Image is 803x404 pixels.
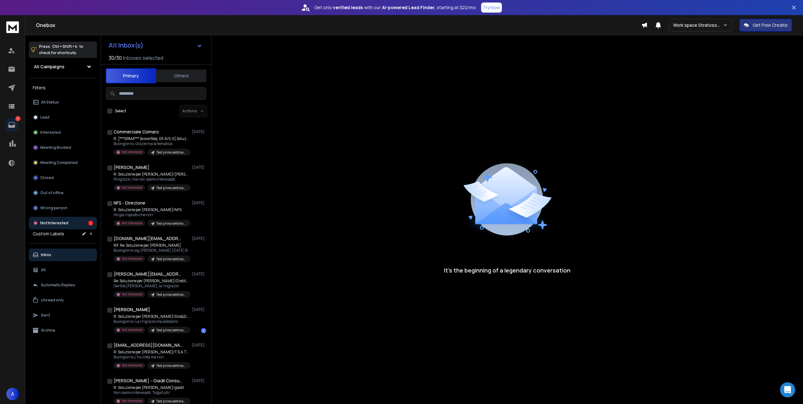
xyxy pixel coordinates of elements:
p: Automatic Replies [41,283,75,288]
button: Others [156,69,206,83]
p: Closed [40,175,54,180]
button: Unread only [29,294,97,306]
p: Ho gia risposto che non [114,212,189,217]
p: Inbox [41,252,51,257]
p: Not Interested [122,256,143,261]
p: [DATE] [192,236,206,241]
h1: [DOMAIN_NAME][EMAIL_ADDRESS][DOMAIN_NAME] [114,235,183,242]
h1: [PERSON_NAME] - Giadil Consulting Srl [114,378,183,384]
p: Get only with our starting at $22/mo [314,4,476,11]
button: Sent [29,309,97,322]
h3: Inboxes selected [123,54,163,62]
p: R: [***SPAM*** Score/Req: 05.6/5.0] Soluzione [114,136,189,141]
p: Not Interested [122,292,143,297]
button: Meeting Completed [29,156,97,169]
p: Press to check for shortcuts. [39,43,83,56]
p: Re: Soluzione per [PERSON_NAME]/Distillerie [114,278,189,283]
p: Gentile [PERSON_NAME], la ringrazio [114,283,189,289]
h1: [PERSON_NAME] [114,164,149,171]
button: A [6,388,19,400]
button: Out of office [29,187,97,199]
button: Not Interested2 [29,217,97,229]
p: Test prima settimana settembre(5-100/costruction-management consulting-logistic-machinery-food-) [156,292,187,297]
p: Not Interested [122,221,143,226]
p: R: Soluzione per [PERSON_NAME]/T.S.A.Tecnologie [114,350,189,355]
h1: All Campaigns [34,64,65,70]
p: Wrong person [40,205,67,210]
div: 2 [88,221,93,226]
p: Try Now [483,4,500,11]
p: Buongiorno L’ho vista ma non [114,355,189,360]
p: Test prima settimana settembre(5-100/costruction-management consulting-logistic-machinery-food-) [156,257,187,261]
p: Meeting Booked [40,145,71,150]
p: Out of office [40,190,64,195]
p: Buongiorno sig.[PERSON_NAME] [DATE] 8 [114,248,189,253]
p: Get Free Credits [753,22,788,28]
h1: All Inbox(s) [109,42,143,48]
button: Wrong person [29,202,97,214]
button: Interested [29,126,97,139]
p: Test prima settimana settembre(5-100/costruction-management consulting-logistic-machinery-food-) [156,186,187,190]
p: Test prima settimana settembre(5-100/costruction-management consulting-logistic-machinery-food-) [156,399,187,404]
p: Not Interested [122,399,143,403]
p: R: Soluzione per [PERSON_NAME]/giadil [114,385,189,390]
p: Not Interested [122,328,143,332]
button: All [29,264,97,276]
p: Buongiorno, La ringrazio ma abbiamo [114,319,189,324]
h1: [PERSON_NAME] [114,306,150,313]
p: Archive [41,328,55,333]
h3: Filters [29,83,97,92]
span: Ctrl + Shift + k [51,43,78,50]
p: Test prima settimana settembre(5-100/costruction-management consulting-logistic-machinery-food-) [156,150,187,155]
p: Test prima settimana settembre(5-100/costruction-management consulting-logistic-machinery-food-) [156,363,187,368]
p: Not Interested [122,150,143,154]
p: Interested [40,130,61,135]
h3: Custom Labels [33,231,64,237]
p: R: Soluzione per [PERSON_NAME]/Dos&Donts [114,314,189,319]
button: Get Free Credits [739,19,792,31]
p: All [41,267,46,272]
button: Closed [29,171,97,184]
p: Non siamo interessati. Tolga tutti [114,390,189,395]
h1: Commerciale Comaro [114,129,159,135]
p: Unread only [41,298,64,303]
p: R: Soluzione per [PERSON_NAME]/[PERSON_NAME] [114,172,189,177]
h1: NFS - Direzione [114,200,145,206]
p: 1 [15,116,20,121]
p: Ringrazio, ma non siamo interessati [114,177,189,182]
p: R: Soluzione per [PERSON_NAME]/NFS [114,207,189,212]
button: All Inbox(s) [104,39,207,52]
p: [DATE] [192,343,206,348]
h1: Onebox [36,21,641,29]
button: Lead [29,111,97,124]
label: Select [115,109,126,114]
strong: AI-powered Lead Finder, [382,4,435,11]
p: Not Interested [122,185,143,190]
h1: [EMAIL_ADDRESS][DOMAIN_NAME] [114,342,183,348]
p: Buongiorno, Grazie ma la tematica [114,141,189,146]
a: 1 [5,119,18,131]
span: 30 / 30 [109,54,122,62]
button: Archive [29,324,97,337]
button: All Campaigns [29,60,97,73]
p: Not Interested [40,221,68,226]
button: Try Now [481,3,502,13]
img: logo [6,21,19,33]
button: Meeting Booked [29,141,97,154]
p: [DATE] [192,272,206,277]
button: Primary [106,68,156,83]
p: [DATE] [192,378,206,383]
strong: verified leads [333,4,363,11]
p: Test prima settimana settembre(5-100/costruction-management consulting-logistic-machinery-food-) [156,221,187,226]
button: All Status [29,96,97,109]
p: Lead [40,115,49,120]
button: Automatic Replies [29,279,97,291]
p: [DATE] [192,165,206,170]
p: [DATE] [192,200,206,205]
p: Rif: Re: Soluzione per [PERSON_NAME] [114,243,189,248]
p: Sent [41,313,50,318]
div: Open Intercom Messenger [780,382,795,397]
div: 1 [201,328,206,333]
